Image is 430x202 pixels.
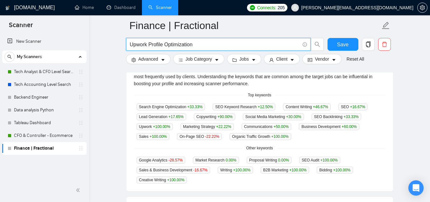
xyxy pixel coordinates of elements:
[5,3,10,13] img: logo
[180,123,234,130] span: Marketing Strategy
[251,57,256,62] span: caret-down
[14,91,74,104] a: Backend Engineer
[242,145,277,151] span: Other keywords
[311,41,323,47] span: search
[148,5,172,10] a: searchScanner
[78,69,83,74] span: holder
[2,35,87,48] li: New Scanner
[278,158,289,162] span: 0.00 %
[17,50,42,63] span: My Scanners
[194,113,235,120] span: Copywriting
[168,115,184,119] span: +17.65 %
[193,168,208,172] span: -16.67 %
[137,167,210,174] span: Sales & Business Development
[131,57,136,62] span: setting
[247,157,292,164] span: Proposal Writing
[417,5,427,10] a: setting
[333,168,350,172] span: +100.00 %
[321,158,338,162] span: +100.00 %
[168,158,183,162] span: -28.57 %
[4,52,15,62] button: search
[239,56,249,63] span: Jobs
[289,168,307,172] span: +100.00 %
[350,105,365,109] span: +16.67 %
[2,50,87,155] li: My Scanners
[283,103,331,110] span: Content Writing
[408,180,424,196] div: Open Intercom Messenger
[269,57,274,62] span: user
[75,5,94,10] a: homeHome
[312,113,361,120] span: SEO Backlinking
[342,124,357,129] span: +60.00 %
[278,4,285,11] span: 205
[332,57,336,62] span: caret-down
[276,56,288,63] span: Client
[14,65,74,78] a: Tech Analyst & CFO Level Search
[264,54,300,64] button: userClientcaret-down
[5,55,14,59] span: search
[138,56,158,63] span: Advanced
[4,20,38,34] span: Scanner
[179,57,183,62] span: bars
[242,123,291,130] span: Communications
[14,116,74,129] a: Tableau Dashboard
[161,57,165,62] span: caret-down
[173,54,224,64] button: barsJob Categorycaret-down
[216,124,231,129] span: +22.22 %
[227,54,261,64] button: folderJobscaret-down
[257,4,276,11] span: Connects:
[313,105,328,109] span: +46.67 %
[347,56,364,63] a: Reset All
[107,5,136,10] a: dashboardDashboard
[244,92,275,98] span: Top keywords
[78,82,83,87] span: holder
[7,35,81,48] a: New Scanner
[137,123,173,130] span: Upwork
[137,113,186,120] span: Lead Generation
[78,120,83,125] span: holder
[362,41,374,47] span: copy
[226,158,236,162] span: 0.00 %
[137,157,185,164] span: Google Analytics
[213,103,275,110] span: SEO Keyword Research
[137,103,205,110] span: Search Engine Optimization
[167,178,184,182] span: +100.00 %
[311,38,324,51] button: search
[261,167,309,174] span: B2B Marketing
[137,133,170,140] span: Sales
[343,115,359,119] span: +33.33 %
[250,5,255,10] img: upwork-logo.png
[299,157,340,164] span: SEO Audit
[177,133,222,140] span: On-Page SEO
[14,78,74,91] a: Tech Accounting Level Search
[126,54,171,64] button: settingAdvancedcaret-down
[378,38,391,51] button: delete
[78,95,83,100] span: holder
[338,103,368,110] span: SEO
[14,129,74,142] a: CFO & Controller - Ecommerce
[417,3,427,13] button: setting
[205,134,219,139] span: -22.22 %
[290,57,294,62] span: caret-down
[130,41,300,49] input: Search Freelance Jobs...
[134,66,385,87] div: GigRadar analyses the keywords used in the jobs found by this scanner to help you understand what...
[328,38,358,51] button: Save
[150,134,167,139] span: +100.00 %
[233,168,250,172] span: +100.00 %
[215,57,219,62] span: caret-down
[243,113,304,120] span: Social Media Marketing
[130,18,380,34] input: Scanner name...
[217,115,233,119] span: +90.00 %
[153,124,170,129] span: +100.00 %
[229,133,291,140] span: Organic Traffic Growth
[273,124,289,129] span: +50.00 %
[232,57,237,62] span: folder
[187,105,203,109] span: +33.33 %
[78,133,83,138] span: holder
[193,157,239,164] span: Market Research
[317,167,353,174] span: Bidding
[378,41,391,47] span: delete
[14,142,74,155] a: Finance | Fractional
[186,56,212,63] span: Job Category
